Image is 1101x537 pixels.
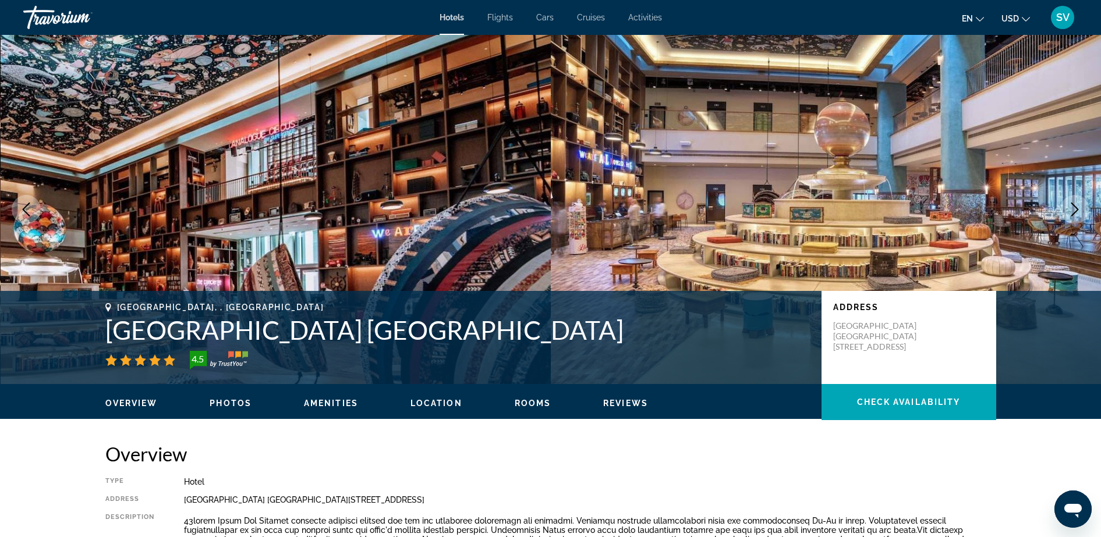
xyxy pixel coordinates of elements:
[1047,5,1078,30] button: User Menu
[603,398,648,408] button: Reviews
[603,399,648,408] span: Reviews
[105,398,158,408] button: Overview
[410,398,462,408] button: Location
[190,351,248,369] img: trustyou-badge-hor.svg
[487,13,513,22] a: Flights
[105,495,155,504] div: Address
[105,477,155,486] div: Type
[1001,14,1019,23] span: USD
[117,303,324,312] span: [GEOGRAPHIC_DATA], , [GEOGRAPHIC_DATA]
[304,399,358,408] span: Amenities
[105,442,996,465] h2: Overview
[210,398,252,408] button: Photos
[515,399,551,408] span: Rooms
[105,399,158,408] span: Overview
[410,399,462,408] span: Location
[833,321,926,352] p: [GEOGRAPHIC_DATA] [GEOGRAPHIC_DATA][STREET_ADDRESS]
[536,13,554,22] a: Cars
[515,398,551,408] button: Rooms
[184,495,996,504] div: [GEOGRAPHIC_DATA] [GEOGRAPHIC_DATA][STREET_ADDRESS]
[628,13,662,22] a: Activities
[210,399,252,408] span: Photos
[962,10,984,27] button: Change language
[1060,195,1089,224] button: Next image
[186,352,210,366] div: 4.5
[1054,490,1092,528] iframe: Poga, lai palaistu ziņojumapmaiņas logu
[822,384,996,420] button: Check Availability
[833,303,985,312] p: Address
[577,13,605,22] a: Cruises
[184,477,996,486] div: Hotel
[304,398,358,408] button: Amenities
[12,195,41,224] button: Previous image
[1001,10,1030,27] button: Change currency
[1056,12,1070,23] span: SV
[440,13,464,22] a: Hotels
[105,315,810,345] h1: [GEOGRAPHIC_DATA] [GEOGRAPHIC_DATA]
[23,2,140,33] a: Travorium
[962,14,973,23] span: en
[857,397,961,407] span: Check Availability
